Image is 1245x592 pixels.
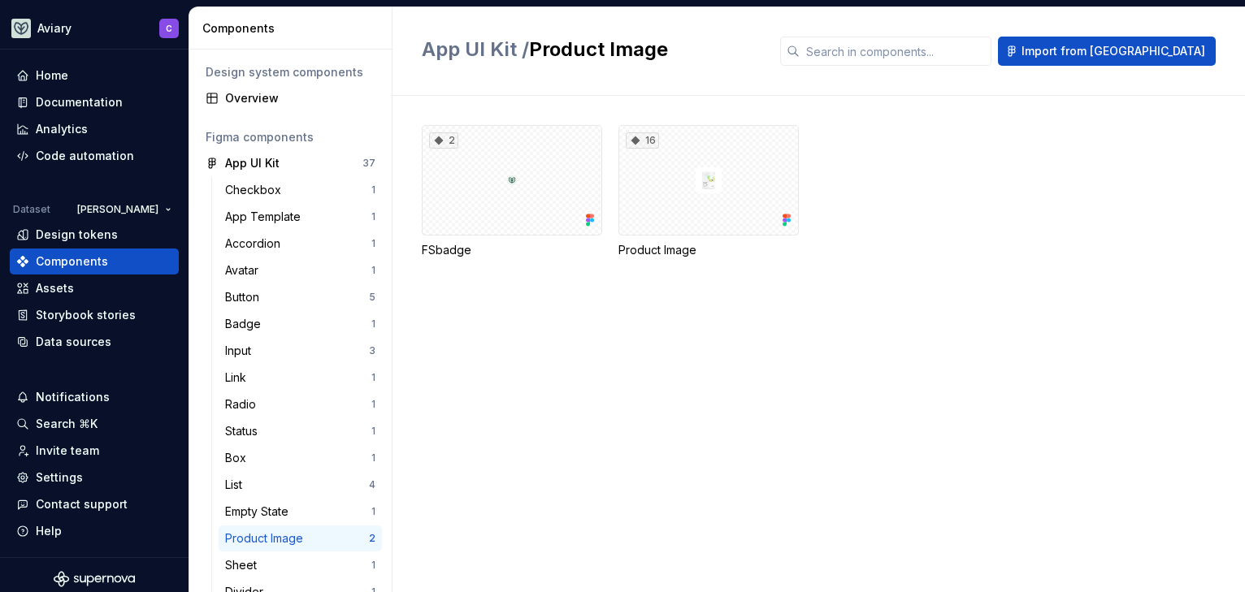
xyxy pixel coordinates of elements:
a: Checkbox1 [219,177,382,203]
button: [PERSON_NAME] [70,198,179,221]
div: 3 [369,344,375,357]
a: Badge1 [219,311,382,337]
button: AviaryC [3,11,185,45]
div: 1 [371,505,375,518]
span: Import from [GEOGRAPHIC_DATA] [1022,43,1205,59]
img: 256e2c79-9abd-4d59-8978-03feab5a3943.png [11,19,31,38]
div: Checkbox [225,182,288,198]
a: Invite team [10,438,179,464]
svg: Supernova Logo [54,571,135,587]
span: App UI Kit / [422,37,529,61]
div: Status [225,423,264,439]
input: Search in components... [800,37,991,66]
div: Radio [225,396,262,413]
div: Design tokens [36,227,118,243]
a: Status1 [219,418,382,444]
div: List [225,477,249,493]
div: Design system components [206,64,375,80]
div: Contact support [36,496,128,512]
a: Avatar1 [219,257,382,283]
div: Assets [36,280,74,296]
div: 1 [371,452,375,465]
a: Design tokens [10,222,179,248]
a: Radio1 [219,391,382,417]
a: Accordion1 [219,231,382,257]
a: App Template1 [219,204,382,230]
div: Search ⌘K [36,416,98,432]
div: Product Image [618,242,799,258]
a: Button5 [219,284,382,310]
div: Accordion [225,236,287,252]
div: 1 [371,559,375,572]
div: Home [36,67,68,84]
div: Product Image [225,530,310,547]
div: Help [36,523,62,539]
div: Overview [225,90,375,106]
div: Notifications [36,389,110,405]
a: Product Image2 [219,525,382,551]
div: 1 [371,398,375,411]
div: Button [225,289,266,305]
a: Assets [10,275,179,301]
div: Dataset [13,203,50,216]
a: Code automation [10,143,179,169]
div: Aviary [37,20,72,37]
div: 16Product Image [618,125,799,258]
div: Box [225,450,253,466]
a: Documentation [10,89,179,115]
button: Help [10,518,179,544]
a: Settings [10,465,179,490]
div: Data sources [36,334,111,350]
div: 1 [371,371,375,384]
a: Home [10,63,179,89]
div: Input [225,343,258,359]
div: 5 [369,291,375,304]
a: Box1 [219,445,382,471]
div: Documentation [36,94,123,110]
a: Overview [199,85,382,111]
div: Storybook stories [36,307,136,323]
div: 37 [362,157,375,170]
div: Invite team [36,443,99,459]
a: Data sources [10,329,179,355]
div: 2 [429,132,458,149]
a: Link1 [219,365,382,391]
div: 1 [371,318,375,331]
div: 1 [371,184,375,197]
a: Empty State1 [219,499,382,525]
div: 4 [369,478,375,491]
div: Settings [36,469,83,486]
button: Search ⌘K [10,411,179,437]
a: Storybook stories [10,302,179,328]
div: C [166,22,172,35]
div: 16 [626,132,659,149]
div: 2 [369,532,375,545]
div: Empty State [225,503,295,520]
div: Link [225,369,253,386]
a: App UI Kit37 [199,150,382,176]
button: Contact support [10,491,179,517]
div: Avatar [225,262,265,279]
a: Input3 [219,338,382,364]
div: Analytics [36,121,88,137]
a: List4 [219,472,382,498]
div: 1 [371,264,375,277]
div: Figma components [206,129,375,145]
div: FSbadge [422,242,602,258]
button: Import from [GEOGRAPHIC_DATA] [998,37,1216,66]
a: Analytics [10,116,179,142]
button: Notifications [10,384,179,410]
span: [PERSON_NAME] [77,203,158,216]
div: 1 [371,425,375,438]
a: Sheet1 [219,552,382,578]
div: Code automation [36,148,134,164]
div: Components [202,20,385,37]
div: Sheet [225,557,263,573]
h2: Product Image [422,37,761,63]
div: Components [36,253,108,270]
div: 1 [371,237,375,250]
div: App UI Kit [225,155,280,171]
div: Badge [225,316,267,332]
a: Components [10,248,179,274]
